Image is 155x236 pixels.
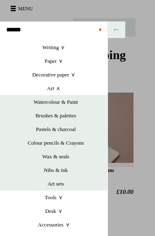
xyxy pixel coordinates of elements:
a: Nibs & ink [4,163,107,177]
a: Brushes & palettes [4,109,107,122]
a: Pastels & charcoal [4,122,107,136]
button: ⤺ [107,21,125,38]
a: Watercolour & Paint [4,95,107,109]
a: Art sets [4,177,107,191]
a: Wax & seals [4,150,107,163]
a: Colour pencils & Crayons [4,136,107,150]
